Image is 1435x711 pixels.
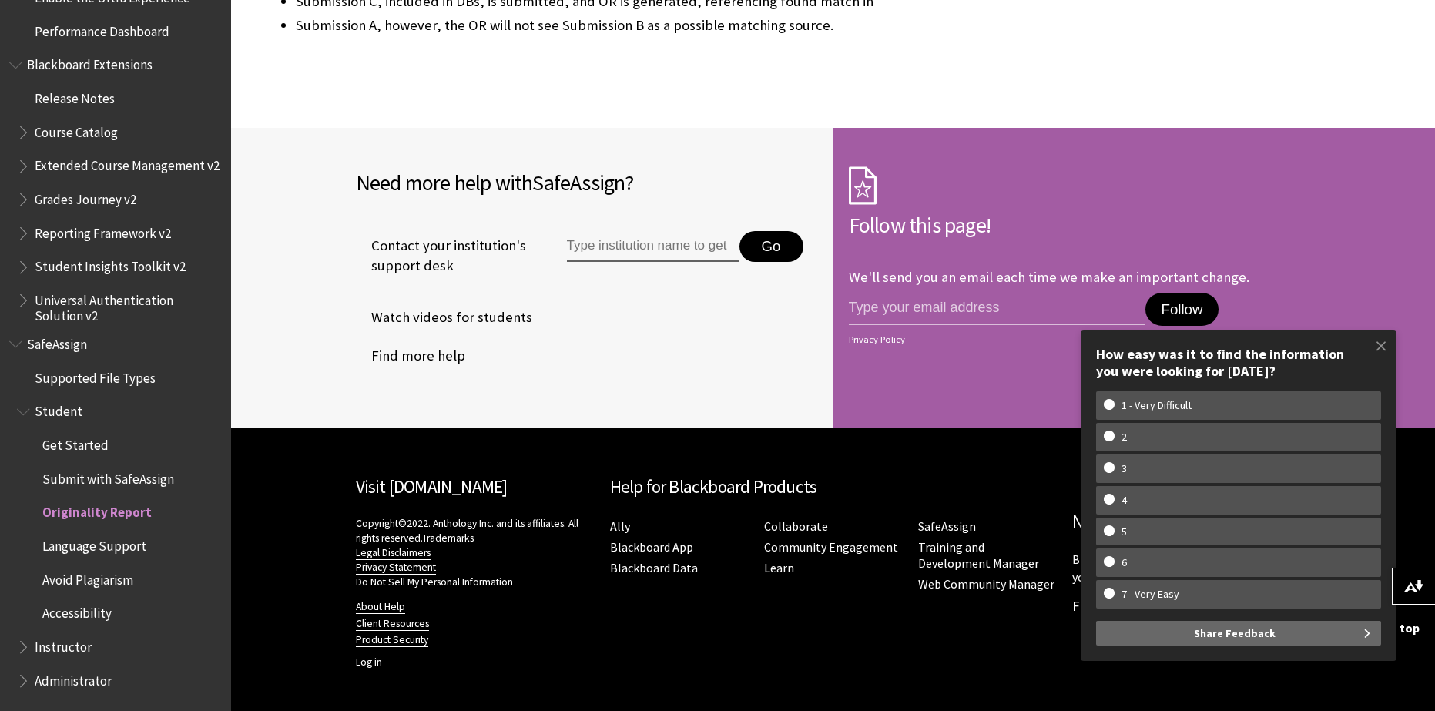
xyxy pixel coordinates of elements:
[610,539,693,555] a: Blackboard App
[849,166,877,205] img: Subscription Icon
[356,561,436,575] a: Privacy Statement
[356,633,428,647] a: Product Security
[764,518,828,535] a: Collaborate
[35,668,112,689] span: Administrator
[1096,621,1381,646] button: Share Feedback
[422,532,474,545] a: Trademarks
[296,15,1192,36] li: Submission A, however, the OR will not see Submission B as a possible matching source.
[849,209,1311,241] h2: Follow this page!
[356,546,431,560] a: Legal Disclaimers
[35,86,115,106] span: Release Notes
[1104,494,1145,507] w-span: 4
[35,254,186,275] span: Student Insights Toolkit v2
[610,474,1057,501] h2: Help for Blackboard Products
[849,268,1249,286] p: We'll send you an email each time we make an important change.
[356,236,531,276] span: Contact your institution's support desk
[356,656,382,669] a: Log in
[27,52,153,73] span: Blackboard Extensions
[42,466,174,487] span: Submit with SafeAssign
[1096,346,1381,379] div: How easy was it to find the information you were looking for [DATE]?
[42,567,133,588] span: Avoid Plagiarism
[918,539,1039,572] a: Training and Development Manager
[1072,597,1173,615] a: Find My Product
[610,560,698,576] a: Blackboard Data
[35,119,118,140] span: Course Catalog
[918,576,1054,592] a: Web Community Manager
[35,153,220,174] span: Extended Course Management v2
[1104,399,1209,412] w-span: 1 - Very Difficult
[918,518,976,535] a: SafeAssign
[1104,588,1197,601] w-span: 7 - Very Easy
[356,306,532,329] a: Watch videos for students
[1104,462,1145,475] w-span: 3
[42,533,146,554] span: Language Support
[1104,431,1145,444] w-span: 2
[356,344,465,367] a: Find more help
[9,331,222,693] nav: Book outline for Blackboard SafeAssign
[35,186,136,207] span: Grades Journey v2
[42,601,112,622] span: Accessibility
[356,617,429,631] a: Client Resources
[356,475,508,498] a: Visit [DOMAIN_NAME]
[356,575,513,589] a: Do Not Sell My Personal Information
[1145,293,1218,327] button: Follow
[42,500,152,521] span: Originality Report
[27,331,87,352] span: SafeAssign
[1104,525,1145,538] w-span: 5
[35,287,220,324] span: Universal Authentication Solution v2
[849,293,1146,325] input: email address
[9,52,222,324] nav: Book outline for Blackboard Extensions
[356,516,595,589] p: Copyright©2022. Anthology Inc. and its affiliates. All rights reserved.
[35,18,169,39] span: Performance Dashboard
[1072,551,1311,585] p: Blackboard has many products. Let us help you find what you need.
[35,365,156,386] span: Supported File Types
[35,220,171,241] span: Reporting Framework v2
[849,334,1306,345] a: Privacy Policy
[739,231,803,262] button: Go
[764,539,898,555] a: Community Engagement
[567,231,739,262] input: Type institution name to get support
[610,518,630,535] a: Ally
[35,634,92,655] span: Instructor
[356,166,818,199] h2: Need more help with ?
[532,169,625,196] span: SafeAssign
[1194,621,1276,646] span: Share Feedback
[764,560,794,576] a: Learn
[1072,508,1311,535] h2: Not sure which product?
[35,399,82,420] span: Student
[42,432,109,453] span: Get Started
[1104,556,1145,569] w-span: 6
[356,600,405,614] a: About Help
